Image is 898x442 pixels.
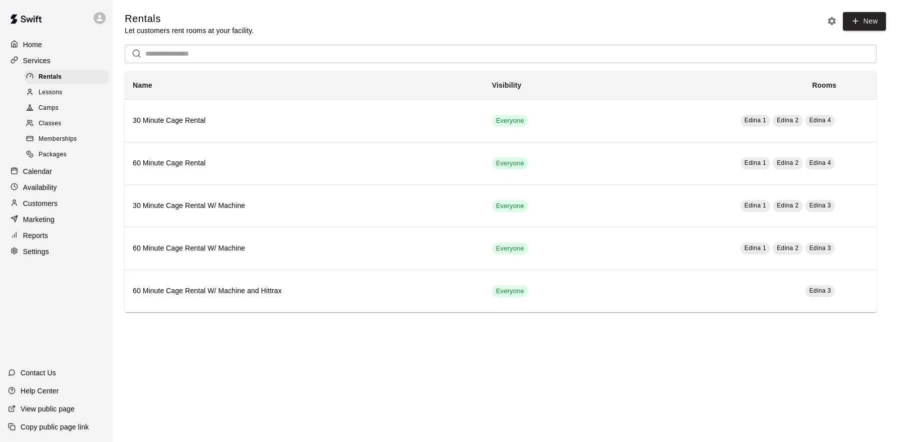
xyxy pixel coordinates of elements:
[24,70,109,84] div: Rentals
[125,71,876,312] table: simple table
[809,117,831,124] span: Edina 4
[23,198,58,208] p: Customers
[492,115,528,127] div: This service is visible to all of your customers
[133,286,476,297] h6: 60 Minute Cage Rental W/ Machine and Hittrax
[23,56,51,66] p: Services
[23,231,48,241] p: Reports
[824,14,839,29] button: Rental settings
[745,202,767,209] span: Edina 1
[8,212,105,227] a: Marketing
[24,147,113,163] a: Packages
[777,202,799,209] span: Edina 2
[133,200,476,211] h6: 30 Minute Cage Rental W/ Machine
[492,81,522,89] b: Visibility
[39,119,61,129] span: Classes
[492,116,528,126] span: Everyone
[133,115,476,126] h6: 30 Minute Cage Rental
[745,159,767,166] span: Edina 1
[23,214,55,225] p: Marketing
[809,159,831,166] span: Edina 4
[24,101,109,115] div: Camps
[8,244,105,259] a: Settings
[777,245,799,252] span: Edina 2
[809,202,831,209] span: Edina 3
[745,117,767,124] span: Edina 1
[133,81,152,89] b: Name
[24,132,109,146] div: Memberships
[133,243,476,254] h6: 60 Minute Cage Rental W/ Machine
[8,53,105,68] a: Services
[133,158,476,169] h6: 60 Minute Cage Rental
[492,285,528,297] div: This service is visible to all of your customers
[39,150,67,160] span: Packages
[24,117,109,131] div: Classes
[125,26,254,36] p: Let customers rent rooms at your facility.
[125,12,254,26] h5: Rentals
[24,148,109,162] div: Packages
[745,245,767,252] span: Edina 1
[8,228,105,243] a: Reports
[21,422,89,432] p: Copy public page link
[23,40,42,50] p: Home
[492,287,528,296] span: Everyone
[23,166,52,176] p: Calendar
[8,37,105,52] a: Home
[21,404,75,414] p: View public page
[492,243,528,255] div: This service is visible to all of your customers
[39,103,59,113] span: Camps
[24,85,113,100] a: Lessons
[23,247,49,257] p: Settings
[39,134,77,144] span: Memberships
[777,159,799,166] span: Edina 2
[492,157,528,169] div: This service is visible to all of your customers
[24,69,113,85] a: Rentals
[24,116,113,132] a: Classes
[24,132,113,147] a: Memberships
[21,368,56,378] p: Contact Us
[492,201,528,211] span: Everyone
[809,287,831,294] span: Edina 3
[492,244,528,254] span: Everyone
[21,386,59,396] p: Help Center
[492,200,528,212] div: This service is visible to all of your customers
[24,101,113,116] a: Camps
[777,117,799,124] span: Edina 2
[8,196,105,211] a: Customers
[24,86,109,100] div: Lessons
[39,72,62,82] span: Rentals
[23,182,57,192] p: Availability
[39,88,63,98] span: Lessons
[492,159,528,168] span: Everyone
[8,180,105,195] a: Availability
[809,245,831,252] span: Edina 3
[812,81,836,89] b: Rooms
[843,12,886,31] a: New
[8,164,105,179] a: Calendar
